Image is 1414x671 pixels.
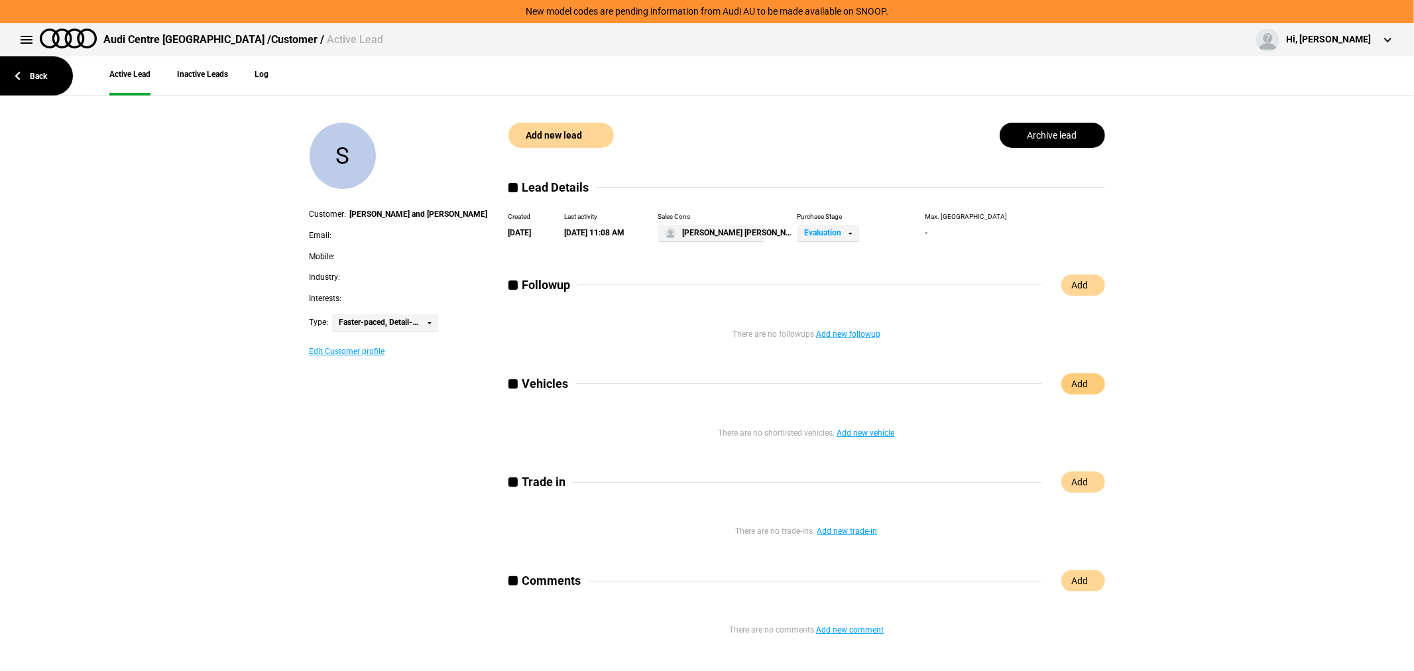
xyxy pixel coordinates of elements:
dt: Type: [310,318,329,327]
img: default-avatar.png [665,227,676,239]
button: Edit Customer profile [310,347,385,355]
a: Active Lead [109,56,150,95]
button: Add new followup [816,330,880,338]
dt: Email: [310,231,332,240]
button: Add [1061,274,1105,296]
button: Add new lead [508,123,614,148]
dt: Customer: [310,210,347,219]
a: Add [1061,373,1105,395]
button: Evaluation [797,225,859,241]
div: [DATE] [508,225,532,241]
button: Archive lead [1000,123,1105,148]
span: Evaluation [804,228,843,237]
div: There are no shortlisted vehicles. [508,411,1105,439]
div: Sales Cons [658,212,764,221]
button: Add new trade-in [817,527,878,535]
div: There are no followups. [508,312,1105,340]
h2: Followup [508,278,1041,292]
img: audi.png [40,29,97,48]
div: There are no comments. [508,608,1105,636]
button: Faster-paced, Detail-focused [332,314,438,331]
button: Add [1061,471,1105,493]
div: There are no trade-ins. [508,509,1105,537]
span: [PERSON_NAME] [PERSON_NAME] [682,228,795,237]
dt: Interests: [310,294,342,303]
h2: Trade in [508,475,1041,489]
button: Add [1061,570,1105,591]
div: Hi, [PERSON_NAME] [1286,33,1371,46]
div: Purchase Stage [797,212,859,221]
a: Add new vehicle [837,429,895,437]
dt: Industry: [310,273,341,282]
dd: [PERSON_NAME] and [PERSON_NAME] [350,210,488,219]
dt: Mobile: [310,252,335,261]
div: S [310,123,376,189]
div: Created [508,212,532,221]
span: Active Lead [327,33,383,46]
span: Customer / [271,33,324,46]
span: Faster-paced, Detail-focused [339,318,422,327]
div: Max. [GEOGRAPHIC_DATA] [925,212,1008,221]
h2: Lead Details [508,181,1105,194]
div: - [925,225,1008,241]
h2: Vehicles [508,377,1041,391]
a: Log [255,56,268,95]
div: Audi Centre [GEOGRAPHIC_DATA] / [103,32,383,47]
h2: Comments [508,574,1041,587]
div: Last activity [565,212,625,221]
button: [PERSON_NAME] [PERSON_NAME] [658,225,764,241]
div: [DATE] 11:08 AM [565,225,625,241]
a: Inactive Leads [177,56,228,95]
button: Add new comment [816,626,884,634]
